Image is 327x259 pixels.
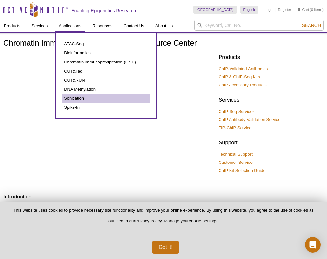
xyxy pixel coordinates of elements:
img: Your Cart [298,8,300,11]
a: Technical Support [219,152,253,157]
a: [GEOGRAPHIC_DATA] [193,6,237,14]
a: Services [28,20,51,32]
input: Keyword, Cat. No. [194,20,324,31]
a: Sonication [62,94,150,103]
a: Customer Service [219,160,253,165]
button: cookie settings [189,219,217,223]
iframe: How to Become a ChIP Assay Expert [3,52,214,171]
a: Bioinformatics [62,49,150,58]
a: ChIP-Seq Services [219,109,254,115]
a: Contact Us [119,20,148,32]
a: Login [265,7,274,12]
a: ChIP Accessory Products [219,82,267,88]
a: English [240,6,258,14]
h2: Support [219,139,324,147]
a: Spike-In [62,103,150,112]
a: ATAC-Seq [62,39,150,49]
h2: Products [219,53,324,61]
h1: Chromatin Immunoprecipitation (ChIP) Resource Center [3,39,324,48]
button: Got it! [152,241,179,254]
a: ChIP Kit Selection Guide [219,168,265,174]
a: CUT&Tag [62,67,150,76]
a: Resources [88,20,116,32]
a: ChIP Antibody Validation Service [219,117,281,123]
div: Open Intercom Messenger [305,237,321,253]
a: ChIP & ChIP-Seq Kits [219,74,260,80]
a: DNA Methylation [62,85,150,94]
a: Chromatin Immunoprecipitation (ChIP) [62,58,150,67]
a: Privacy Policy [135,219,162,223]
span: Search [302,23,321,28]
h2: Services [219,96,324,104]
a: Applications [55,20,85,32]
p: This website uses cookies to provide necessary site functionality and improve your online experie... [10,208,317,229]
a: Cart [298,7,309,12]
li: | [275,6,276,14]
a: Register [278,7,291,12]
button: Search [300,22,323,28]
li: (0 items) [298,6,324,14]
a: About Us [152,20,176,32]
a: TIP-ChIP Service [219,125,252,131]
h2: Enabling Epigenetics Research [71,8,136,14]
h2: Introduction [3,193,324,201]
a: CUT&RUN [62,76,150,85]
a: ChIP-Validated Antibodies [219,66,268,72]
